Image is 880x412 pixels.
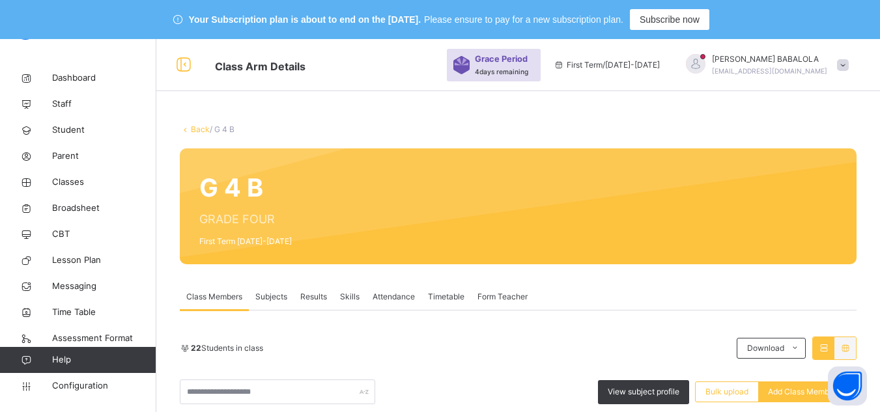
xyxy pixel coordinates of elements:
[712,53,827,65] span: [PERSON_NAME] BABALOLA
[52,202,156,215] span: Broadsheet
[453,56,470,74] img: sticker-purple.71386a28dfed39d6af7621340158ba97.svg
[52,254,156,267] span: Lesson Plan
[640,13,700,27] span: Subscribe now
[255,291,287,303] span: Subjects
[52,379,156,392] span: Configuration
[215,60,305,73] span: Class Arm Details
[191,342,263,354] span: Students in class
[428,291,464,303] span: Timetable
[191,124,210,134] a: Back
[475,53,528,65] span: Grace Period
[554,59,660,71] span: session/term information
[52,72,156,85] span: Dashboard
[52,150,156,163] span: Parent
[373,291,415,303] span: Attendance
[424,13,623,27] span: Please ensure to pay for a new subscription plan.
[191,343,201,353] b: 22
[52,98,156,111] span: Staff
[340,291,360,303] span: Skills
[300,291,327,303] span: Results
[52,124,156,137] span: Student
[52,353,156,366] span: Help
[673,53,855,77] div: DANIELBABALOLA
[712,67,827,75] span: [EMAIL_ADDRESS][DOMAIN_NAME]
[210,124,234,134] span: / G 4 B
[52,176,156,189] span: Classes
[608,386,679,398] span: View subject profile
[828,366,867,405] button: Open asap
[747,342,784,354] span: Download
[768,386,840,398] span: Add Class Members
[477,291,528,303] span: Form Teacher
[705,386,748,398] span: Bulk upload
[475,68,528,76] span: 4 days remaining
[186,291,242,303] span: Class Members
[52,228,156,241] span: CBT
[52,306,156,319] span: Time Table
[52,332,156,345] span: Assessment Format
[52,280,156,293] span: Messaging
[189,13,421,27] span: Your Subscription plan is about to end on the [DATE].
